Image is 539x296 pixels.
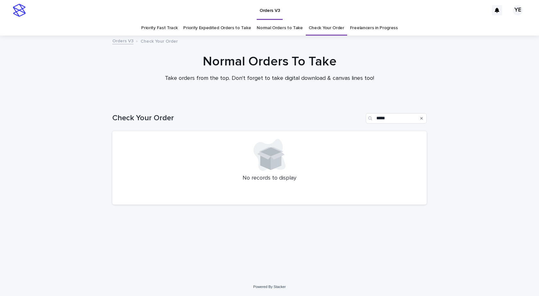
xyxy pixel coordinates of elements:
p: Take orders from the top. Don't forget to take digital download & canvas lines too! [141,75,398,82]
div: YE [513,5,523,15]
a: Priority Expedited Orders to Take [183,21,251,36]
p: Check Your Order [141,37,178,44]
h1: Check Your Order [112,114,363,123]
a: Priority Fast Track [141,21,177,36]
a: Check Your Order [309,21,344,36]
h1: Normal Orders To Take [112,54,427,69]
p: No records to display [120,175,419,182]
input: Search [366,113,427,123]
a: Orders V3 [112,37,133,44]
a: Freelancers in Progress [350,21,398,36]
a: Powered By Stacker [253,285,286,289]
a: Normal Orders to Take [257,21,303,36]
img: stacker-logo-s-only.png [13,4,26,17]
